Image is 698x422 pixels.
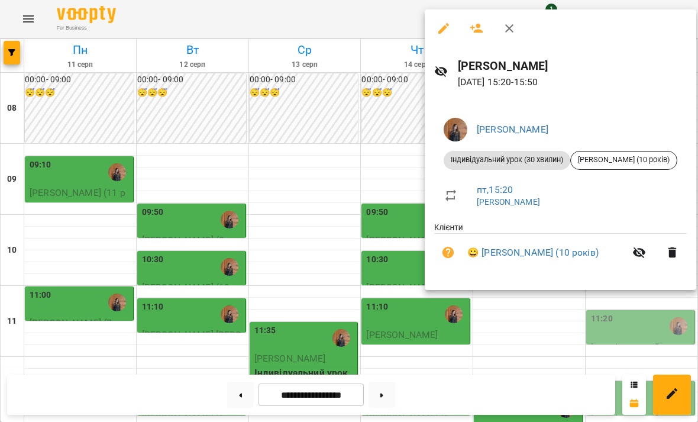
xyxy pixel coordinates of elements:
[434,239,463,267] button: Візит ще не сплачено. Додати оплату?
[477,197,540,207] a: [PERSON_NAME]
[477,124,548,135] a: [PERSON_NAME]
[444,118,467,141] img: 40e98ae57a22f8772c2bdbf2d9b59001.jpeg
[467,246,599,260] a: 😀 [PERSON_NAME] (10 років)
[571,154,677,165] span: [PERSON_NAME] (10 років)
[458,75,687,89] p: [DATE] 15:20 - 15:50
[458,57,687,75] h6: [PERSON_NAME]
[434,221,687,276] ul: Клієнти
[477,184,513,195] a: пт , 15:20
[570,151,677,170] div: [PERSON_NAME] (10 років)
[444,154,570,165] span: Індивідуальний урок (30 хвилин)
